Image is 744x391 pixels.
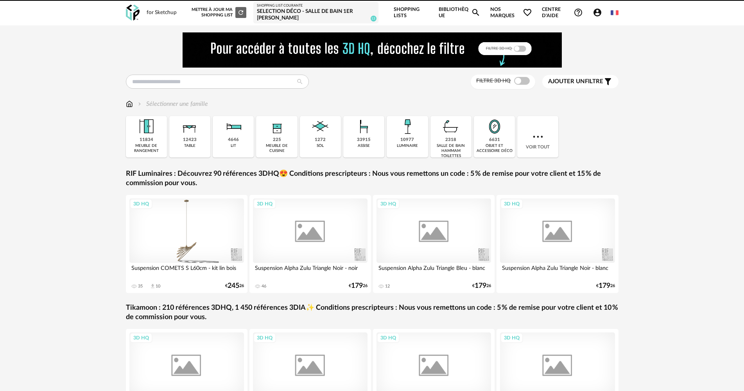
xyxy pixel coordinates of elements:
[315,137,326,143] div: 1272
[126,170,619,188] a: RIF Luminaires : Découvrez 90 références 3DHQ😍 Conditions prescripteurs : Nous vous remettons un ...
[136,100,208,109] div: Sélectionner une famille
[136,116,157,137] img: Meuble%20de%20rangement.png
[500,199,523,209] div: 3D HQ
[130,199,152,209] div: 3D HQ
[397,143,418,148] div: luminaire
[183,137,197,143] div: 12423
[542,6,583,19] span: Centre d'aideHelp Circle Outline icon
[349,283,368,289] div: € 26
[611,9,618,16] img: fr
[574,8,583,17] span: Help Circle Outline icon
[531,130,545,144] img: more.7b13dc1.svg
[249,195,371,293] a: 3D HQ Suspension Alpha Zulu Triangle Noir - noir 46 €17926
[373,195,495,293] a: 3D HQ Suspension Alpha Zulu Triangle Bleu - blanc 12 €17926
[258,143,295,154] div: meuble de cuisine
[310,116,331,137] img: Sol.png
[599,283,610,289] span: 179
[253,199,276,209] div: 3D HQ
[231,143,236,148] div: lit
[433,143,469,159] div: salle de bain hammam toilettes
[476,143,513,154] div: objet et accessoire déco
[593,8,606,17] span: Account Circle icon
[385,284,390,289] div: 12
[371,16,376,21] span: 13
[603,77,613,86] span: Filter icon
[351,283,363,289] span: 179
[471,8,480,17] span: Magnify icon
[500,263,615,279] div: Suspension Alpha Zulu Triangle Noir - blanc
[253,263,368,279] div: Suspension Alpha Zulu Triangle Noir - noir
[126,100,133,109] img: svg+xml;base64,PHN2ZyB3aWR0aD0iMTYiIGhlaWdodD0iMTciIHZpZXdCb3g9IjAgMCAxNiAxNyIgZmlsbD0ibm9uZSIgeG...
[358,143,370,148] div: assise
[128,143,165,154] div: meuble de rangement
[237,10,244,14] span: Refresh icon
[400,137,414,143] div: 10977
[377,333,400,343] div: 3D HQ
[517,116,558,157] div: Voir tout
[476,78,511,84] span: Filtre 3D HQ
[445,137,456,143] div: 2318
[223,116,244,137] img: Literie.png
[136,100,143,109] img: svg+xml;base64,PHN2ZyB3aWR0aD0iMTYiIGhlaWdodD0iMTYiIHZpZXdCb3g9IjAgMCAxNiAxNiIgZmlsbD0ibm9uZSIgeG...
[542,75,619,88] button: Ajouter unfiltre Filter icon
[140,137,153,143] div: 11834
[257,4,375,8] div: Shopping List courante
[225,283,244,289] div: € 26
[489,137,500,143] div: 6631
[593,8,602,17] span: Account Circle icon
[596,283,615,289] div: € 26
[183,32,562,68] img: FILTRE%20HQ%20NEW_V1%20(4).gif
[273,137,281,143] div: 225
[257,4,375,22] a: Shopping List courante Selection déco - Salle de bain 1er [PERSON_NAME] 13
[126,195,248,293] a: 3D HQ Suspension COMETS S L60cm - kit lin bois 35 Download icon 10 €24526
[130,333,152,343] div: 3D HQ
[475,283,486,289] span: 179
[548,78,603,86] span: filtre
[353,116,375,137] img: Assise.png
[179,116,200,137] img: Table.png
[156,284,160,289] div: 10
[257,8,375,22] div: Selection déco - Salle de bain 1er [PERSON_NAME]
[357,137,371,143] div: 33915
[484,116,505,137] img: Miroir.png
[138,284,143,289] div: 35
[228,137,239,143] div: 4646
[266,116,287,137] img: Rangement.png
[376,263,491,279] div: Suspension Alpha Zulu Triangle Bleu - blanc
[147,9,177,16] div: for Sketchup
[126,5,140,21] img: OXP
[500,333,523,343] div: 3D HQ
[126,304,619,322] a: Tikamoon : 210 références 3DHQ, 1 450 références 3DIA✨ Conditions prescripteurs : Nous vous remet...
[440,116,461,137] img: Salle%20de%20bain.png
[397,116,418,137] img: Luminaire.png
[190,7,246,18] div: Mettre à jour ma Shopping List
[523,8,532,17] span: Heart Outline icon
[472,283,491,289] div: € 26
[497,195,619,293] a: 3D HQ Suspension Alpha Zulu Triangle Noir - blanc €17926
[317,143,324,148] div: sol
[253,333,276,343] div: 3D HQ
[377,199,400,209] div: 3D HQ
[228,283,239,289] span: 245
[150,283,156,289] span: Download icon
[129,263,244,279] div: Suspension COMETS S L60cm - kit lin bois
[262,284,266,289] div: 46
[548,79,585,84] span: Ajouter un
[184,143,195,148] div: table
